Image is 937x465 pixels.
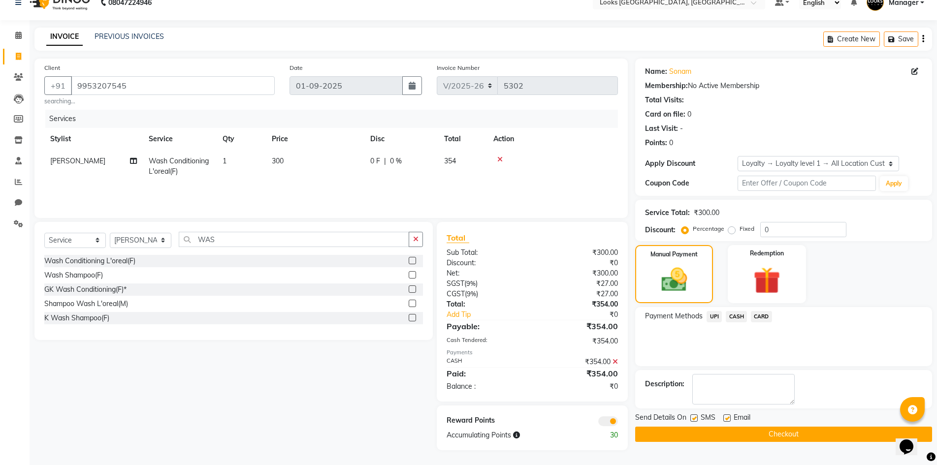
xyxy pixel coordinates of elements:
[701,412,715,425] span: SMS
[447,289,465,298] span: CGST
[44,97,275,106] small: searching...
[444,156,456,165] span: 354
[44,270,103,280] div: Wash Shampoo(F)
[669,138,673,148] div: 0
[645,81,922,91] div: No Active Membership
[467,290,476,298] span: 9%
[745,264,789,297] img: _gift.svg
[439,415,532,426] div: Reward Points
[532,268,625,279] div: ₹300.00
[439,381,532,392] div: Balance :
[548,310,625,320] div: ₹0
[650,250,698,259] label: Manual Payment
[45,110,625,128] div: Services
[750,249,784,258] label: Redemption
[370,156,380,166] span: 0 F
[447,348,618,357] div: Payments
[532,368,625,379] div: ₹354.00
[364,128,438,150] th: Disc
[645,138,667,148] div: Points:
[439,299,532,310] div: Total:
[439,430,579,440] div: Accumulating Points
[44,313,109,323] div: K Wash Shampoo(F)
[532,299,625,310] div: ₹354.00
[645,379,684,389] div: Description:
[44,299,128,309] div: Shampoo Wash L'oreal(M)
[669,66,691,77] a: Sonam
[645,225,676,235] div: Discount:
[272,156,284,165] span: 300
[46,28,83,46] a: INVOICE
[896,426,927,455] iframe: chat widget
[645,178,738,188] div: Coupon Code
[693,224,724,233] label: Percentage
[438,128,487,150] th: Total
[290,63,303,72] label: Date
[645,158,738,169] div: Apply Discount
[707,311,722,322] span: UPI
[532,320,625,332] div: ₹354.00
[439,279,532,289] div: ( )
[266,128,364,150] th: Price
[726,311,747,322] span: CASH
[532,289,625,299] div: ₹27.00
[149,156,209,176] span: Wash Conditioning L'oreal(F)
[532,381,625,392] div: ₹0
[532,279,625,289] div: ₹27.00
[740,224,754,233] label: Fixed
[50,156,105,165] span: [PERSON_NAME]
[653,265,696,295] img: _cash.svg
[439,258,532,268] div: Discount:
[645,95,684,105] div: Total Visits:
[734,412,750,425] span: Email
[71,76,275,95] input: Search by Name/Mobile/Email/Code
[439,336,532,346] div: Cash Tendered:
[751,311,772,322] span: CARD
[532,258,625,268] div: ₹0
[579,430,626,440] div: 30
[532,248,625,258] div: ₹300.00
[439,357,532,367] div: CASH
[223,156,226,165] span: 1
[645,109,685,120] div: Card on file:
[439,368,532,379] div: Paid:
[437,63,480,72] label: Invoice Number
[738,176,876,191] input: Enter Offer / Coupon Code
[635,427,932,442] button: Checkout
[645,66,667,77] div: Name:
[447,279,464,288] span: SGST
[680,124,683,134] div: -
[95,32,164,41] a: PREVIOUS INVOICES
[884,31,918,47] button: Save
[44,63,60,72] label: Client
[44,284,127,295] div: GK Wash Conditioning(F)*
[384,156,386,166] span: |
[880,176,908,191] button: Apply
[439,268,532,279] div: Net:
[44,256,135,266] div: Wash Conditioning L'oreal(F)
[217,128,266,150] th: Qty
[487,128,618,150] th: Action
[645,81,688,91] div: Membership:
[439,320,532,332] div: Payable:
[439,289,532,299] div: ( )
[143,128,217,150] th: Service
[645,124,678,134] div: Last Visit:
[466,279,476,287] span: 9%
[439,248,532,258] div: Sub Total:
[645,208,690,218] div: Service Total:
[532,357,625,367] div: ₹354.00
[645,311,703,321] span: Payment Methods
[635,412,686,425] span: Send Details On
[44,76,72,95] button: +91
[447,233,469,243] span: Total
[823,31,880,47] button: Create New
[179,232,409,247] input: Search or Scan
[44,128,143,150] th: Stylist
[390,156,402,166] span: 0 %
[439,310,548,320] a: Add Tip
[532,336,625,346] div: ₹354.00
[694,208,719,218] div: ₹300.00
[687,109,691,120] div: 0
